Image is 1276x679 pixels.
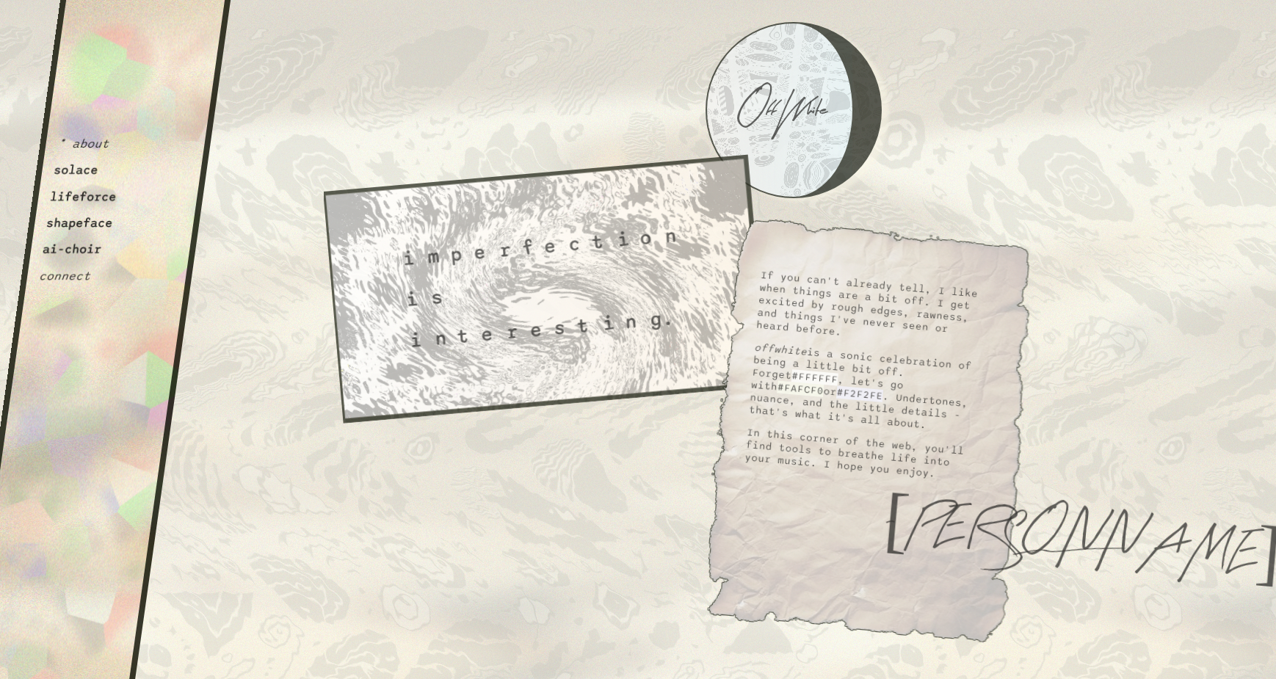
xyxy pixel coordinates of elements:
span: r [506,320,519,344]
p: If you can't already tell, I like when things are a bit off. I get excited by rough edges, rawnes... [755,269,991,351]
button: shapeface [46,216,114,230]
p: is a sonic celebration of being a little bit off. Forget , let's go with or . Undertones, nuance,... [748,341,985,435]
span: n [624,310,639,333]
span: e [529,318,544,341]
span: r [499,239,512,262]
span: n [434,327,446,350]
span: e [473,241,488,264]
span: i [616,228,629,252]
span: f [521,236,535,261]
span: c [568,233,580,255]
span: o [639,226,654,250]
span: #FFFFFF [791,369,838,385]
button: connect [38,269,92,283]
span: offwhite [754,341,808,357]
span: n [664,224,678,247]
span: #F2F2FE [836,385,883,402]
span: t [457,324,471,348]
span: e [543,234,558,258]
span: #FAFCF0 [777,380,824,396]
span: m [427,244,439,268]
span: t [591,230,607,253]
span: p [449,243,463,266]
button: * about [57,137,110,151]
span: g. [650,307,675,330]
span: s [554,316,566,339]
span: s [430,286,443,308]
span: i [409,329,424,352]
button: ai-choir [42,242,103,257]
p: In this corner of the web, you'll find tools to breathe life into your music. I hope you enjoy. [744,426,978,483]
button: lifeforce [49,189,117,204]
span: i [601,312,615,335]
span: e [480,322,495,346]
span: i [402,247,417,270]
p: OffWhite [736,76,823,144]
span: t [576,314,592,338]
button: solace [53,163,99,178]
span: i [405,288,421,311]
